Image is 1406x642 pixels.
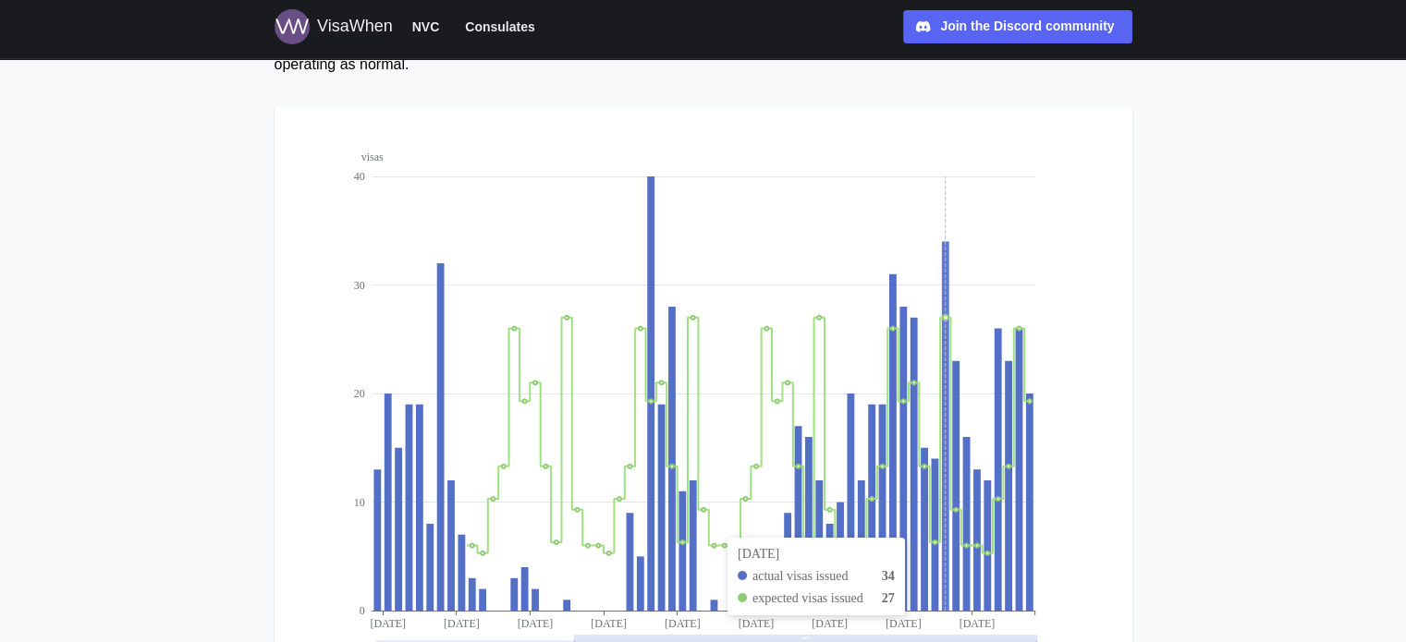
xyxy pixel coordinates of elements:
[353,387,364,400] text: 20
[353,278,364,291] text: 30
[903,10,1132,43] a: Join the Discord community
[812,617,848,630] text: [DATE]
[443,617,479,630] text: [DATE]
[517,617,553,630] text: [DATE]
[317,14,393,40] div: VisaWhen
[664,617,700,630] text: [DATE]
[738,617,774,630] text: [DATE]
[275,9,393,44] a: Logo for VisaWhen VisaWhen
[885,617,921,630] text: [DATE]
[457,15,543,39] button: Consulates
[361,151,383,164] text: visas
[940,17,1114,37] div: Join the Discord community
[359,604,364,617] text: 0
[465,16,534,38] span: Consulates
[591,617,627,630] text: [DATE]
[353,495,364,508] text: 10
[404,15,448,39] button: NVC
[412,16,440,38] span: NVC
[959,617,995,630] text: [DATE]
[353,170,364,183] text: 40
[370,617,406,630] text: [DATE]
[275,9,310,44] img: Logo for VisaWhen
